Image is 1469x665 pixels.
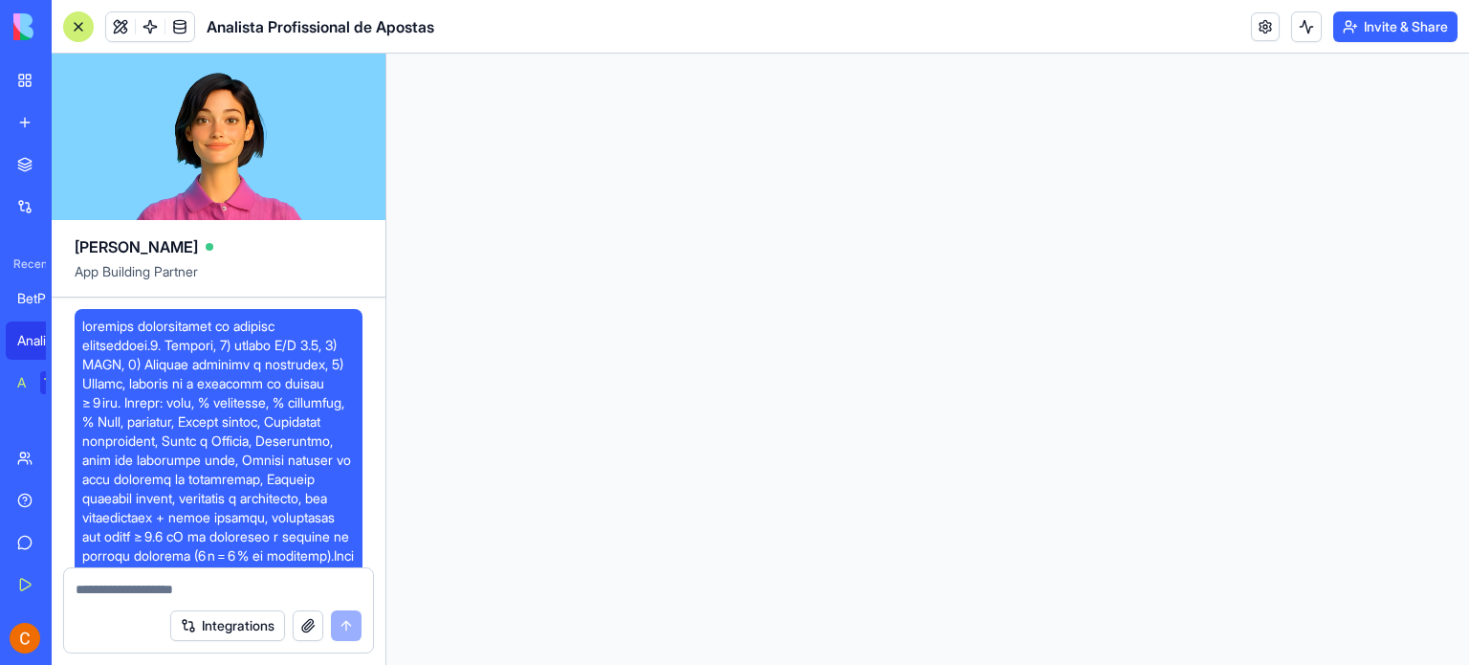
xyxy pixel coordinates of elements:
span: Recent [6,256,46,272]
a: BetPro Analytics [6,279,82,318]
div: TRY [40,371,71,394]
div: AI Logo Generator [17,373,27,392]
button: Invite & Share [1333,11,1458,42]
div: Analista Profissional de Apostas [17,331,71,350]
span: [PERSON_NAME] [75,235,198,258]
img: logo [13,13,132,40]
div: BetPro Analytics [17,289,71,308]
button: Integrations [170,610,285,641]
a: Analista Profissional de Apostas [6,321,82,360]
img: ACg8ocIrZ_2r3JCGjIObMHUp5pq2o1gBKnv_Z4VWv1zqUWb6T60c5A=s96-c [10,623,40,654]
span: App Building Partner [75,262,362,297]
span: Analista Profissional de Apostas [207,15,434,38]
a: AI Logo GeneratorTRY [6,364,82,402]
